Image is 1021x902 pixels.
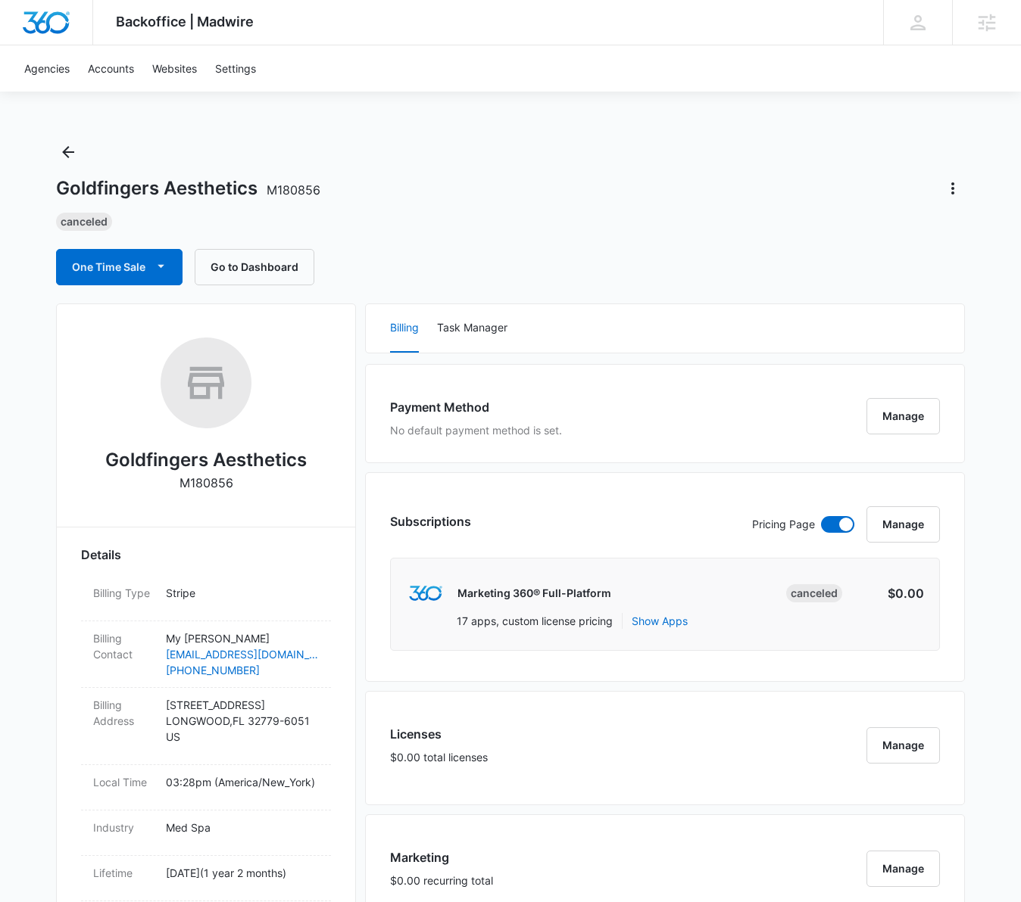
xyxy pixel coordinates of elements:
[866,851,940,887] button: Manage
[56,140,80,164] button: Back
[81,765,331,810] div: Local Time03:28pm (America/New_York)
[81,576,331,621] div: Billing TypeStripe
[390,512,471,530] h3: Subscriptions
[143,45,206,92] a: Websites
[166,774,319,790] p: 03:28pm ( America/New_York )
[786,584,842,602] div: Canceled
[866,398,940,434] button: Manage
[195,249,314,285] button: Go to Dashboard
[81,688,331,765] div: Billing Address[STREET_ADDRESS]LONGWOOD,FL 32779-6051US
[166,865,319,881] p: [DATE] ( 1 year 2 months )
[437,304,507,353] button: Task Manager
[409,586,442,602] img: marketing360Logo
[56,177,320,200] h1: Goldfingers Aesthetics
[15,45,79,92] a: Agencies
[390,872,493,888] p: $0.00 recurring total
[390,304,419,353] button: Billing
[180,474,233,492] p: M180856
[390,398,562,416] h3: Payment Method
[81,621,331,688] div: Billing ContactMy [PERSON_NAME][EMAIL_ADDRESS][DOMAIN_NAME][PHONE_NUMBER]
[93,820,154,835] dt: Industry
[752,516,815,533] p: Pricing Page
[457,586,611,601] p: Marketing 360® Full-Platform
[390,725,488,743] h3: Licenses
[93,865,154,881] dt: Lifetime
[853,584,924,602] p: $0.00
[390,749,488,765] p: $0.00 total licenses
[166,630,319,646] p: My [PERSON_NAME]
[390,422,562,438] p: No default payment method is set.
[866,506,940,543] button: Manage
[105,446,307,474] h2: Goldfingers Aesthetics
[941,176,965,201] button: Actions
[166,585,319,601] p: Stripe
[93,585,154,601] dt: Billing Type
[81,856,331,901] div: Lifetime[DATE](1 year 2 months)
[457,613,613,629] p: 17 apps, custom license pricing
[267,182,320,198] span: M180856
[390,848,493,866] h3: Marketing
[166,662,319,678] a: [PHONE_NUMBER]
[81,546,121,564] span: Details
[866,727,940,764] button: Manage
[632,613,688,629] button: Show Apps
[93,630,154,662] dt: Billing Contact
[166,820,319,835] p: Med Spa
[81,810,331,856] div: IndustryMed Spa
[79,45,143,92] a: Accounts
[206,45,265,92] a: Settings
[116,14,254,30] span: Backoffice | Madwire
[56,213,112,231] div: Canceled
[166,697,319,745] p: [STREET_ADDRESS] LONGWOOD , FL 32779-6051 US
[56,249,183,285] button: One Time Sale
[93,774,154,790] dt: Local Time
[166,646,319,662] a: [EMAIL_ADDRESS][DOMAIN_NAME]
[93,697,154,729] dt: Billing Address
